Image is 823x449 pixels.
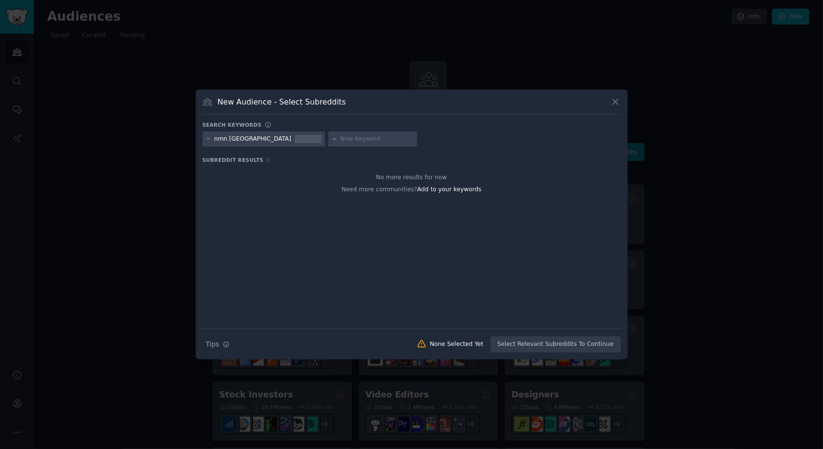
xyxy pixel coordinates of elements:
span: Tips [206,339,219,349]
span: Subreddit Results [202,157,264,163]
div: Need more communities? [202,182,621,194]
span: Add to your keywords [418,186,482,193]
div: None Selected Yet [430,340,484,349]
h3: New Audience - Select Subreddits [217,97,346,107]
div: No more results for now [202,173,621,182]
button: Tips [202,336,233,353]
input: New Keyword [340,135,414,144]
div: nmn [GEOGRAPHIC_DATA] [214,135,291,144]
span: 0 [267,157,270,163]
h3: Search keywords [202,121,262,128]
